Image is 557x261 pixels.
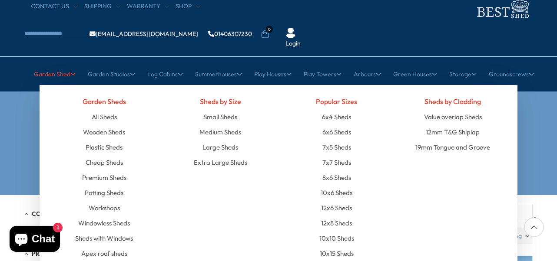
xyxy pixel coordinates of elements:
a: 0 [261,30,269,39]
a: 10x6 Sheds [321,185,352,200]
h4: Sheds by Size [169,94,272,109]
button: Garden Studios [24,224,86,237]
inbox-online-store-chat: Shopify online store chat [7,226,63,254]
a: Wooden Sheds [83,124,125,140]
a: Premium Sheds [82,170,126,185]
a: Arbours [354,63,381,85]
a: Sheds with Windows [75,231,133,246]
a: Garden Studios [88,63,135,85]
a: [EMAIL_ADDRESS][DOMAIN_NAME] [90,31,198,37]
a: Windowless Sheds [78,215,130,231]
h4: Popular Sizes [285,94,388,109]
img: User Icon [285,28,296,38]
a: Large Sheds [202,140,238,155]
a: Play Towers [304,63,341,85]
a: 12mm T&G Shiplap [426,124,480,140]
a: Potting Sheds [85,185,123,200]
a: Medium Sheds [199,124,241,140]
a: 10x10 Sheds [319,231,354,246]
a: Small Sheds [203,109,237,124]
a: Workshops [89,200,120,215]
a: 6x4 Sheds [322,109,351,124]
a: 01406307230 [208,31,252,37]
a: Groundscrews [489,63,534,85]
a: 19mm Tongue and Groove [415,140,490,155]
a: Green Houses [393,63,437,85]
a: Storage [449,63,477,85]
a: Extra Large Sheds [194,155,247,170]
span: Collection [32,210,71,218]
a: 7x7 Sheds [322,155,351,170]
a: Apex roof sheds [81,246,127,261]
a: Value overlap Sheds [424,109,482,124]
a: 7x5 Sheds [322,140,351,155]
a: Warranty [127,2,169,11]
a: 8x6 Sheds [322,170,351,185]
a: All Sheds [92,109,117,124]
a: Login [285,39,301,48]
h4: Sheds by Cladding [401,94,505,109]
a: 10x15 Sheds [320,246,354,261]
a: Play Houses [254,63,292,85]
a: CONTACT US [31,2,78,11]
a: Garden Shed [34,63,76,85]
a: Shipping [84,2,120,11]
a: 6x6 Sheds [322,124,351,140]
a: Summerhouses [195,63,242,85]
a: 12x6 Sheds [321,200,352,215]
span: 0 [265,26,273,33]
a: Log Cabins [147,63,183,85]
a: Plastic Sheds [86,140,123,155]
a: Shop [176,2,200,11]
a: Cheap Sheds [86,155,123,170]
a: 12x8 Sheds [321,215,352,231]
h4: Garden Sheds [53,94,156,109]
